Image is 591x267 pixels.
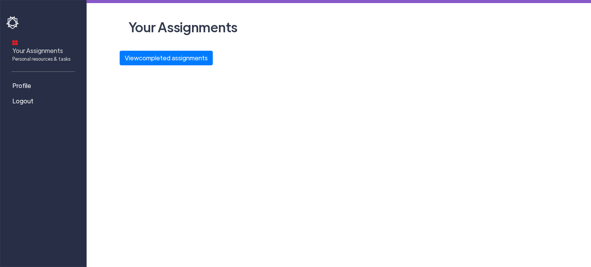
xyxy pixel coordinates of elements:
[6,16,20,29] img: havoc-shield-logo-white.png
[12,46,70,62] span: Your Assignments
[6,93,83,109] a: Logout
[125,15,553,38] h2: Your Assignments
[120,51,213,65] button: Viewcompleted assignments
[12,40,18,45] img: dashboard-icon.svg
[12,96,33,106] span: Logout
[6,78,83,93] a: Profile
[12,55,70,62] span: Personal resources & tasks
[463,184,591,267] iframe: Chat Widget
[6,35,83,65] a: Your AssignmentsPersonal resources & tasks
[12,81,31,90] span: Profile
